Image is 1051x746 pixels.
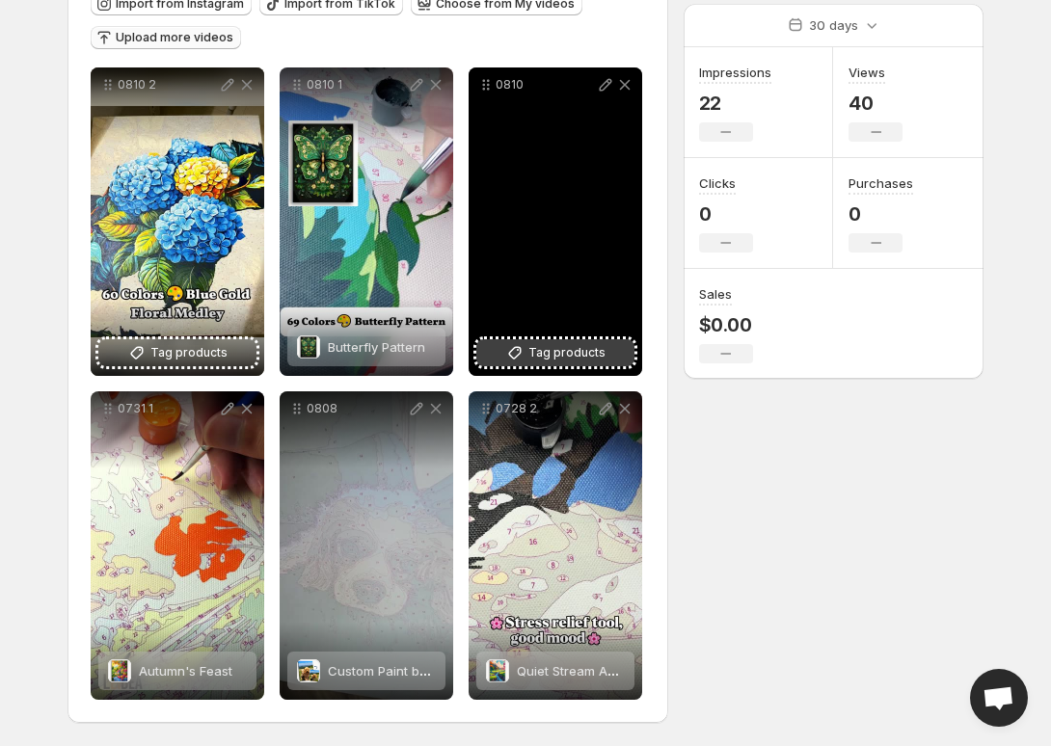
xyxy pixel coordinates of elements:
button: Tag products [98,339,256,366]
p: 0808 [307,401,407,416]
span: Tag products [528,343,606,362]
p: 22 [699,92,771,115]
div: 0728 2Quiet Stream And Cottage 1Quiet Stream And Cottage 1 [469,391,642,700]
p: 0810 [496,77,596,93]
span: Tag products [150,343,228,362]
p: 40 [849,92,903,115]
p: 30 days [809,15,858,35]
p: 0810 1 [307,77,407,93]
div: 0810 2Tag products [91,67,264,376]
div: 0731 1Autumn's FeastAutumn's Feast [91,391,264,700]
span: Upload more videos [116,30,233,45]
img: Custom Paint by Numbers Kit [297,659,320,682]
img: Autumn's Feast [108,659,131,682]
div: 0810Tag products [469,67,642,376]
span: Quiet Stream And Cottage 1 [517,663,684,679]
p: $0.00 [699,313,753,336]
p: 0 [699,202,753,226]
button: Tag products [476,339,634,366]
img: Quiet Stream And Cottage 1 [486,659,509,682]
a: Open chat [970,669,1028,727]
div: 0808Custom Paint by Numbers KitCustom Paint by Numbers Kit [280,391,453,700]
h3: Views [849,63,885,82]
button: Upload more videos [91,26,241,49]
h3: Purchases [849,173,913,193]
span: Butterfly Pattern [328,339,425,355]
p: 0728 2 [496,401,596,416]
div: 0810 1Butterfly PatternButterfly Pattern [280,67,453,376]
img: Butterfly Pattern [297,335,320,359]
p: 0810 2 [118,77,218,93]
span: Autumn's Feast [139,663,232,679]
p: 0 [849,202,913,226]
p: 0731 1 [118,401,218,416]
h3: Impressions [699,63,771,82]
span: Custom Paint by Numbers Kit [328,663,502,679]
h3: Sales [699,284,732,304]
h3: Clicks [699,173,736,193]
